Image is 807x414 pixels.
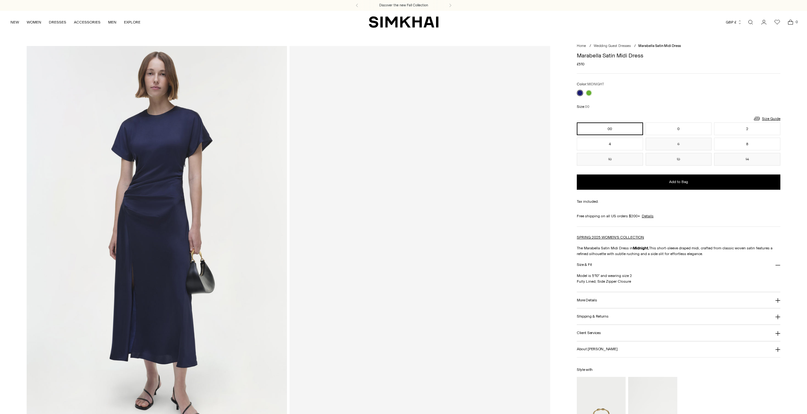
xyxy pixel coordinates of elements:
a: WOMEN [27,15,41,29]
button: 0 [646,122,712,135]
h3: Size & Fit [577,263,592,267]
button: Client Services [577,325,780,341]
div: Tax included. [577,199,780,204]
div: / [634,43,636,49]
strong: Midnight. [633,246,649,250]
button: 4 [577,138,643,150]
a: NEW [10,15,19,29]
a: Home [577,44,586,48]
h3: Client Services [577,331,601,335]
button: 14 [714,153,780,166]
nav: breadcrumbs [577,43,780,49]
span: MIDNIGHT [587,82,604,86]
div: Free shipping on all US orders $200+ [577,213,780,219]
button: Add to Bag [577,174,780,190]
a: SIMKHAI [369,16,439,28]
h6: Style with [577,368,780,372]
h1: Marabella Satin Midi Dress [577,53,780,58]
button: 6 [646,138,712,150]
a: ACCESSORIES [74,15,101,29]
span: Add to Bag [669,179,688,185]
button: 10 [577,153,643,166]
div: / [589,43,591,49]
a: Wishlist [771,16,784,29]
button: Shipping & Returns [577,308,780,325]
button: 00 [577,122,643,135]
label: Color: [577,81,604,87]
a: Discover the new Fall Collection [379,3,428,8]
h3: About [PERSON_NAME] [577,347,617,351]
a: Open cart modal [784,16,797,29]
button: 2 [714,122,780,135]
button: More Details [577,292,780,308]
span: £510 [577,61,584,67]
a: DRESSES [49,15,66,29]
a: Go to the account page [758,16,770,29]
span: Marabella Satin Midi Dress [638,44,681,48]
button: 8 [714,138,780,150]
a: Open search modal [744,16,757,29]
span: 00 [585,105,589,109]
h3: Shipping & Returns [577,314,609,319]
p: The Marabella Satin Midi Dress in This short-sleeve draped midi, crafted from classic woven satin... [577,245,780,257]
a: Wedding Guest Dresses [594,44,631,48]
button: Size & Fit [577,257,780,273]
a: Size Guide [753,115,780,122]
p: Model is 5'10" and wearing size 2 Fully Lined, Side Zipper Closure [577,273,780,284]
button: GBP £ [726,15,742,29]
a: Details [642,213,654,219]
button: 12 [646,153,712,166]
span: 0 [794,19,799,25]
h3: More Details [577,298,597,302]
button: About [PERSON_NAME] [577,341,780,358]
a: MEN [108,15,116,29]
a: SPRING 2025 WOMEN'S COLLECTION [577,235,644,240]
label: Size: [577,104,589,110]
a: EXPLORE [124,15,140,29]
